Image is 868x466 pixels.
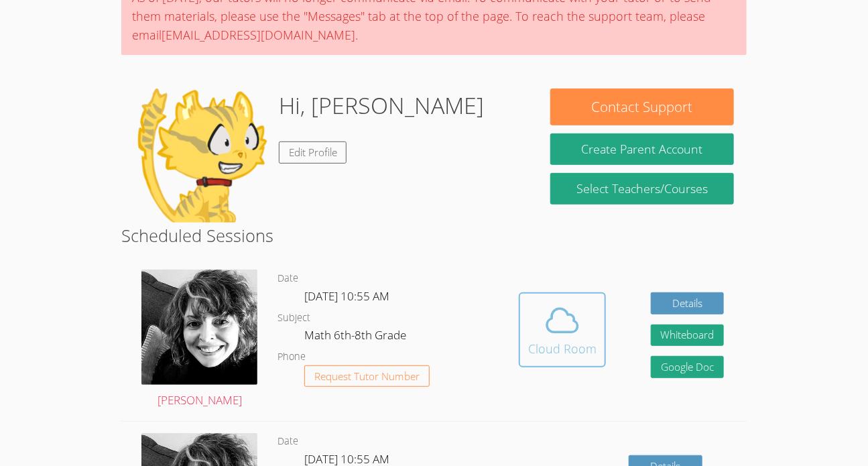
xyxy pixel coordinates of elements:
[304,326,409,349] dd: Math 6th-8th Grade
[121,223,746,248] h2: Scheduled Sessions
[304,365,430,388] button: Request Tutor Number
[134,89,268,223] img: default.png
[651,292,725,314] a: Details
[314,371,420,382] span: Request Tutor Number
[528,339,597,358] div: Cloud Room
[279,89,484,123] h1: Hi, [PERSON_NAME]
[550,173,733,205] a: Select Teachers/Courses
[277,349,306,365] dt: Phone
[651,325,725,347] button: Whiteboard
[279,141,347,164] a: Edit Profile
[651,356,725,378] a: Google Doc
[519,292,606,367] button: Cloud Room
[277,433,298,450] dt: Date
[304,288,389,304] span: [DATE] 10:55 AM
[550,133,733,165] button: Create Parent Account
[550,89,733,125] button: Contact Support
[277,270,298,287] dt: Date
[277,310,310,327] dt: Subject
[141,270,257,410] a: [PERSON_NAME]
[141,270,257,385] img: avatar.png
